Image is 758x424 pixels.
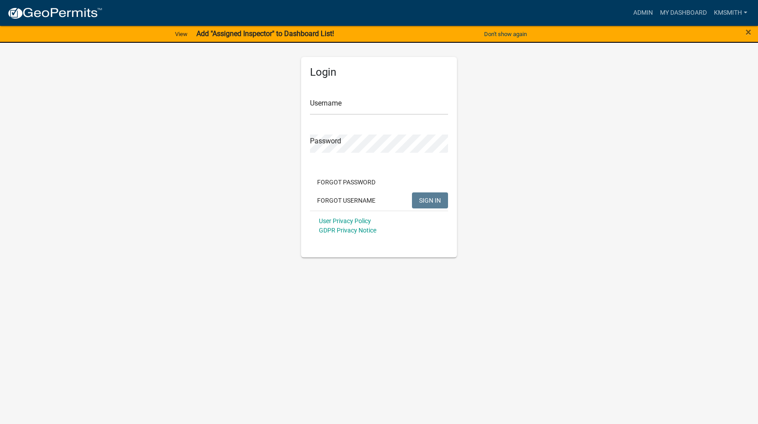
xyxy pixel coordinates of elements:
button: SIGN IN [412,192,448,208]
a: Admin [630,4,656,21]
h5: Login [310,66,448,79]
a: User Privacy Policy [319,217,371,224]
a: View [171,27,191,41]
button: Forgot Username [310,192,383,208]
span: × [746,26,751,38]
span: SIGN IN [419,196,441,204]
a: GDPR Privacy Notice [319,227,376,234]
a: kmsmith [710,4,751,21]
button: Don't show again [481,27,530,41]
a: My Dashboard [656,4,710,21]
strong: Add "Assigned Inspector" to Dashboard List! [196,29,334,38]
button: Forgot Password [310,174,383,190]
button: Close [746,27,751,37]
